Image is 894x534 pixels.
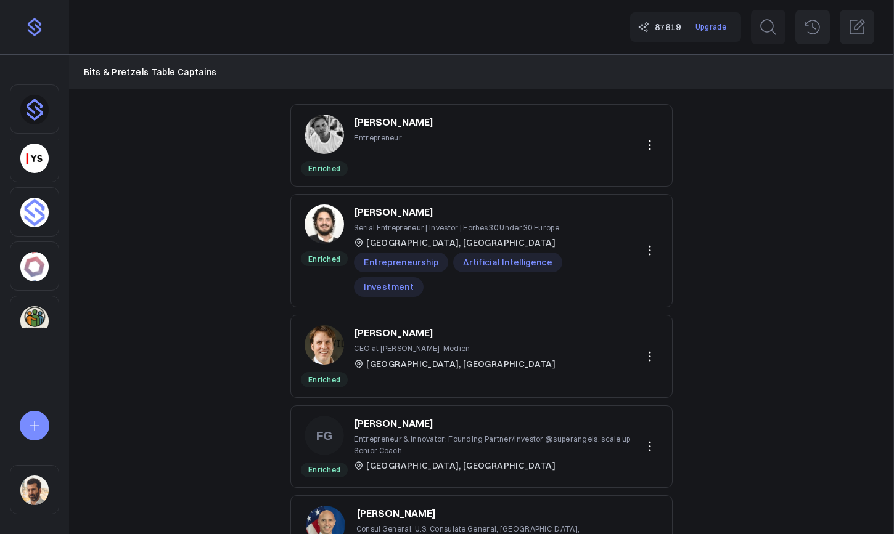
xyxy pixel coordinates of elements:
[301,161,348,176] p: Enriched
[305,115,344,154] img: 181d44d3e9e93cea35ac9a8a949a3d6a360fcbab.jpg
[305,416,344,455] img: FG
[354,416,433,431] a: [PERSON_NAME]
[356,506,436,520] a: [PERSON_NAME]
[453,253,562,272] span: Artificial Intelligence
[25,17,44,37] img: purple-logo-18f04229334c5639164ff563510a1dba46e1211543e89c7069427642f6c28bac.png
[84,65,217,79] a: Bits & Pretzels Table Captains
[354,253,448,272] span: Entrepreneurship
[354,342,556,354] p: CEO at [PERSON_NAME]-Medien
[655,20,681,34] span: 87619
[84,65,879,79] nav: Breadcrumb
[366,357,556,371] span: [GEOGRAPHIC_DATA], [GEOGRAPHIC_DATA]
[354,132,433,144] p: Entrepreneur
[305,204,344,244] img: e05fdfdca70fa0011c32e5a41a2f883565fbdcab.jpg
[354,204,433,219] a: [PERSON_NAME]
[354,222,633,233] p: Serial Entrepreneur | Investor | Forbes 30 Under 30 Europe
[20,95,49,124] img: dhnou9yomun9587rl8johsq6w6vr
[688,17,734,36] a: Upgrade
[354,115,433,129] a: [PERSON_NAME]
[366,236,556,249] span: [GEOGRAPHIC_DATA], [GEOGRAPHIC_DATA]
[301,463,348,477] p: Enriched
[20,198,49,227] img: 4sptar4mobdn0q43dsu7jy32kx6j
[20,144,49,173] img: yorkseed.co
[354,325,433,340] a: [PERSON_NAME]
[20,475,49,505] img: sqr4epb0z8e5jm577i6jxqftq3ng
[20,306,49,336] img: 3pj2efuqyeig3cua8agrd6atck9r
[301,251,348,266] p: Enriched
[305,325,344,365] img: 3f97ad4a0fa0419950c773a7cb01cf7fa8c74bd6.jpg
[20,252,49,281] img: 4hc3xb4og75h35779zhp6duy5ffo
[354,433,633,456] p: Entrepreneur & Innovator; Founding Partner/Investor @superangels, scale up Senior Coach
[366,459,556,472] span: [GEOGRAPHIC_DATA], [GEOGRAPHIC_DATA]
[354,277,424,297] span: Investment
[301,372,348,387] p: Enriched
